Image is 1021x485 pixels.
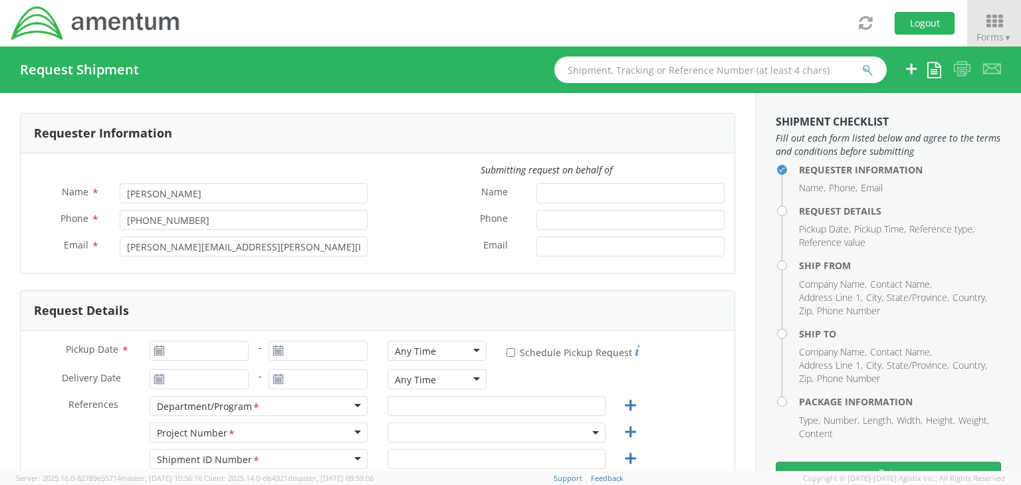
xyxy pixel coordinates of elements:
[64,239,88,251] span: Email
[157,400,261,414] div: Department/Program
[776,462,1001,484] button: Rate
[10,5,181,42] img: dyn-intl-logo-049831509241104b2a82.png
[953,291,987,304] li: Country
[870,278,932,291] li: Contact Name
[895,12,955,35] button: Logout
[507,343,639,359] label: Schedule Pickup Request
[861,181,883,195] li: Email
[799,278,867,291] li: Company Name
[799,397,1001,407] h4: Package Information
[953,359,987,372] li: Country
[480,212,508,227] span: Phone
[16,473,202,483] span: Server: 2025.16.0-82789e55714
[481,163,612,176] i: Submitting request on behalf of
[554,56,887,83] input: Shipment, Tracking or Reference Number (at least 4 chars)
[34,304,129,318] h3: Request Details
[799,260,1001,270] h4: Ship From
[803,473,1005,484] span: Copyright © [DATE]-[DATE] Agistix Inc., All Rights Reserved
[20,62,139,77] h4: Request Shipment
[817,372,880,385] li: Phone Number
[157,427,236,440] div: Project Number
[926,414,955,427] li: Height
[817,304,880,318] li: Phone Number
[292,473,374,483] span: master, [DATE] 09:59:06
[887,359,949,372] li: State/Province
[799,427,833,440] li: Content
[887,291,949,304] li: State/Province
[897,414,923,427] li: Width
[60,212,88,225] span: Phone
[395,345,436,358] div: Any Time
[959,414,989,427] li: Weight
[909,223,974,236] li: Reference type
[776,132,1001,158] span: Fill out each form listed below and agree to the terms and conditions before submitting
[863,414,893,427] li: Length
[824,414,859,427] li: Number
[591,473,624,483] a: Feedback
[799,181,826,195] li: Name
[157,453,261,467] div: Shipment ID Number
[68,398,118,411] span: References
[66,343,118,355] span: Pickup Date
[799,304,814,318] li: Zip
[799,223,851,236] li: Pickup Date
[976,31,1012,43] span: Forms
[776,116,1001,128] h3: Shipment Checklist
[62,185,88,198] span: Name
[799,206,1001,216] h4: Request Details
[121,473,202,483] span: master, [DATE] 10:56:16
[799,414,820,427] li: Type
[866,291,883,304] li: City
[481,185,508,201] span: Name
[799,329,1001,339] h4: Ship To
[866,359,883,372] li: City
[799,345,867,359] li: Company Name
[554,473,582,483] a: Support
[204,473,374,483] span: Client: 2025.14.0-db4321d
[799,359,863,372] li: Address Line 1
[1004,32,1012,43] span: ▼
[799,372,814,385] li: Zip
[799,236,865,249] li: Reference value
[62,371,121,387] span: Delivery Date
[870,345,932,359] li: Contact Name
[799,291,863,304] li: Address Line 1
[799,165,1001,175] h4: Requester Information
[483,239,508,254] span: Email
[854,223,906,236] li: Pickup Time
[34,127,172,140] h3: Requester Information
[395,373,436,387] div: Any Time
[829,181,857,195] li: Phone
[507,348,515,357] input: Schedule Pickup Request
